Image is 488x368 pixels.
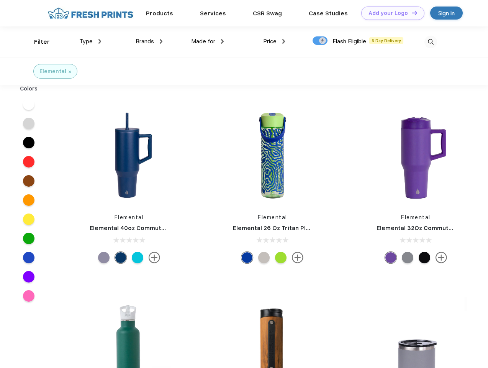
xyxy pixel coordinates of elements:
[436,252,447,263] img: more.svg
[282,39,285,44] img: dropdown.png
[253,10,282,17] a: CSR Swag
[258,214,287,220] a: Elemental
[275,252,287,263] div: Key lime
[419,252,430,263] div: Black Speckle
[34,38,50,46] div: Filter
[233,225,360,232] a: Elemental 26 Oz Tritan Plastic Water Bottle
[90,225,193,232] a: Elemental 40oz Commuter Tumbler
[69,71,71,73] img: filter_cancel.svg
[160,39,162,44] img: dropdown.png
[221,39,224,44] img: dropdown.png
[438,9,455,18] div: Sign in
[98,252,110,263] div: Graphite
[136,38,154,45] span: Brands
[146,10,173,17] a: Products
[385,252,396,263] div: Purple
[132,252,143,263] div: Blue lagoon
[46,7,136,20] img: fo%20logo%202.webp
[401,214,431,220] a: Elemental
[115,252,126,263] div: Navy
[241,252,253,263] div: Aqua Waves
[402,252,413,263] div: Graphite
[79,38,93,45] span: Type
[78,104,180,206] img: func=resize&h=266
[292,252,303,263] img: more.svg
[377,225,481,232] a: Elemental 32Oz Commuter Tumbler
[221,104,323,206] img: func=resize&h=266
[115,214,144,220] a: Elemental
[365,104,467,206] img: func=resize&h=266
[14,85,44,93] div: Colors
[430,7,463,20] a: Sign in
[263,38,277,45] span: Price
[191,38,215,45] span: Made for
[39,67,66,76] div: Elemental
[369,37,403,44] span: 5 Day Delivery
[149,252,160,263] img: more.svg
[368,10,408,16] div: Add your Logo
[412,11,417,15] img: DT
[332,38,366,45] span: Flash Eligible
[424,36,437,48] img: desktop_search.svg
[258,252,270,263] div: Midnight Clear
[200,10,226,17] a: Services
[98,39,101,44] img: dropdown.png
